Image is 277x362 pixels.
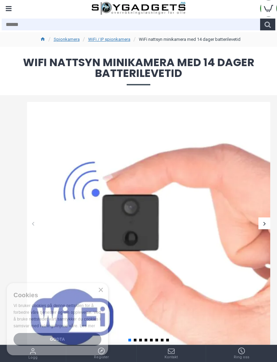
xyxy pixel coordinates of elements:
[92,2,185,15] img: SpyGadgets.no
[14,303,101,328] span: Vi bruker cookies på denne nettsiden for å forbedre våre tjenester og din opplevelse. Ved å bruke...
[137,345,206,362] a: Kontakt
[14,288,97,303] div: Cookies
[28,355,37,361] span: Logg
[80,324,95,328] a: Les mer, opens a new window
[165,355,178,360] span: Kontakt
[88,36,130,43] a: WiFi / IP spionkamera
[14,333,101,346] div: Godta
[27,102,270,345] img: WiFi nattsyn minikamera med 14 dager batterilevetid - SpyGadgets.no
[7,57,270,85] span: WiFi nattsyn minikamera med 14 dager batterilevetid
[98,288,103,293] div: Close
[54,36,80,43] a: Spionkamera
[94,355,109,360] span: Register
[234,355,249,360] span: Ring oss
